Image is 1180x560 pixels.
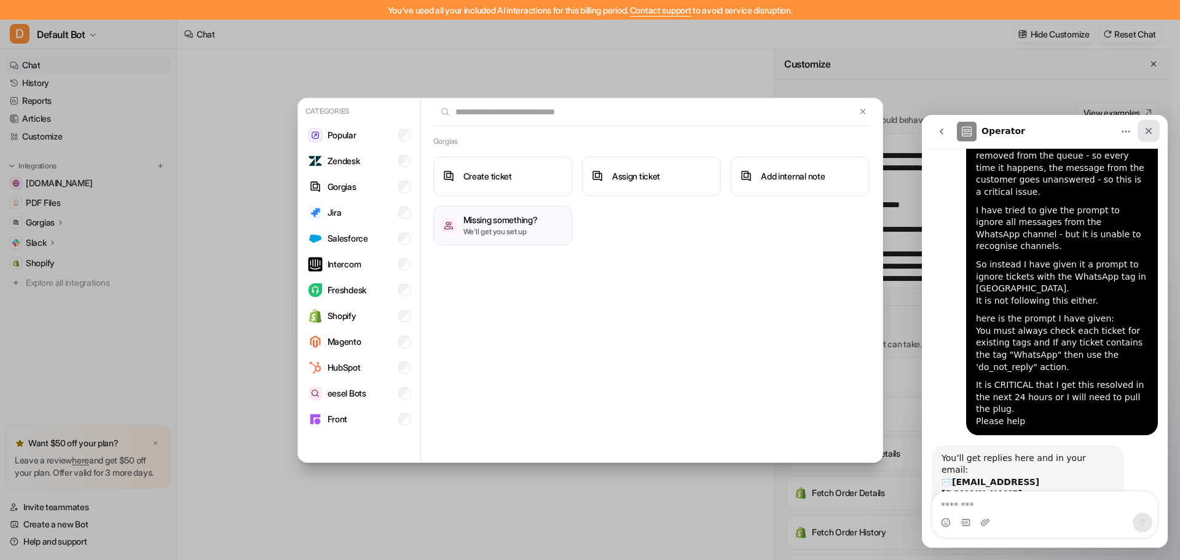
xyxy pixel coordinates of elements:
[463,213,538,226] h3: Missing something?
[433,157,572,196] button: Create ticketCreate ticket
[54,264,226,312] div: It is CRITICAL that I get this resolved in the next 24 hours or I will need to pull the plug. Ple...
[328,180,356,193] p: Gorgias
[441,169,456,183] img: Create ticket
[211,398,230,417] button: Send a message…
[761,170,825,183] h3: Add internal note
[328,361,361,374] p: HubSpot
[10,330,236,451] div: Operator says…
[328,309,356,322] p: Shopify
[10,377,235,398] textarea: Message…
[922,115,1168,548] iframe: Intercom live chat
[54,144,226,192] div: So instead I have given it a prompt to ignore tickets with the WhatsApp tag in [GEOGRAPHIC_DATA]....
[612,170,660,183] h3: Assign ticket
[582,157,721,196] button: Assign ticketAssign ticket
[441,218,456,233] img: /missing-something
[328,387,366,400] p: eesel Bots
[19,403,29,412] button: Emoji picker
[54,90,226,138] div: I have tried to give the prompt to ignore all messages from the WhatsApp channel - but it is unab...
[731,157,870,196] button: Add internal noteAdd internal note
[433,136,458,147] h2: Gorgias
[54,198,226,258] div: here is the prompt I have given: You must always check each ticket for existing tags and If any t...
[328,283,366,296] p: Freshdesk
[58,403,68,412] button: Upload attachment
[463,170,512,183] h3: Create ticket
[328,232,368,245] p: Salesforce
[433,206,572,245] button: /missing-somethingMissing something?We'll get you set up
[328,258,361,270] p: Intercom
[328,335,361,348] p: Magento
[303,103,415,119] p: Categories
[463,226,538,237] p: We'll get you set up
[20,337,192,385] div: You’ll get replies here and in your email: ✉️
[328,128,356,141] p: Popular
[39,403,49,412] button: Gif picker
[328,154,360,167] p: Zendesk
[590,169,605,183] img: Assign ticket
[328,412,348,425] p: Front
[328,206,342,219] p: Jira
[20,362,117,384] b: [EMAIL_ADDRESS][DOMAIN_NAME]
[739,169,753,183] img: Add internal note
[10,330,202,424] div: You’ll get replies here and in your email:✉️[EMAIL_ADDRESS][DOMAIN_NAME]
